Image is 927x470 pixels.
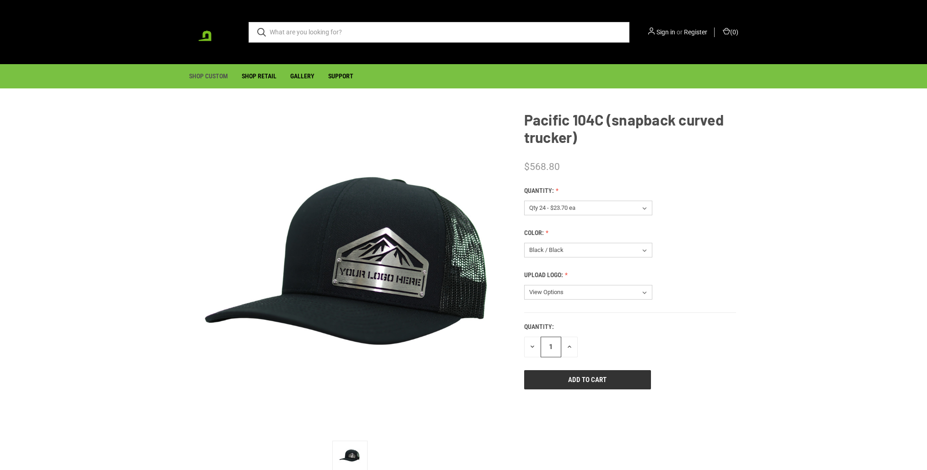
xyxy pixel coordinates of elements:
a: Sign in [656,27,675,37]
label: Quantity: [524,322,736,332]
span: 0 [732,28,736,36]
label: Color: [524,228,736,238]
a: Cart with 0 items [721,27,738,37]
a: Gallery [283,65,321,88]
a: BadgeCaps [189,9,235,55]
span: or [677,28,683,36]
img: BadgeCaps - Pacific 104C [338,445,361,468]
a: Support [321,65,360,88]
h1: Pacific 104C (snapback curved trucker) [524,111,736,146]
label: Quantity: [524,186,736,196]
img: BadgeCaps [189,10,235,54]
input: What are you looking for? [249,22,629,43]
img: BadgeCaps - Pacific 104C [189,111,511,433]
a: Shop Retail [235,65,283,88]
span: $568.80 [524,161,560,172]
input: Add to Cart [524,370,651,389]
a: Shop Custom [182,65,235,88]
label: Upload Logo: [524,270,736,280]
a: Register [684,27,707,37]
